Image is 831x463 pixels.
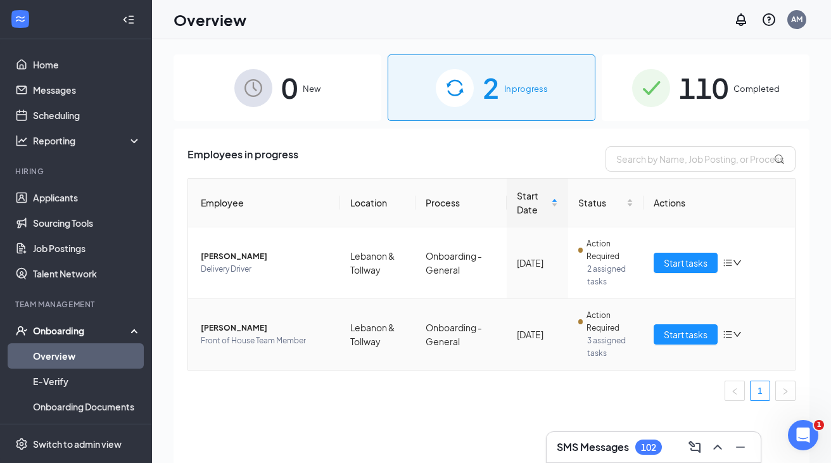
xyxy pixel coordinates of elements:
[15,134,28,147] svg: Analysis
[415,179,506,227] th: Process
[14,13,27,25] svg: WorkstreamLogo
[201,250,330,263] span: [PERSON_NAME]
[664,256,707,270] span: Start tasks
[15,166,139,177] div: Hiring
[174,9,246,30] h1: Overview
[33,419,141,445] a: Activity log
[33,369,141,394] a: E-Verify
[557,440,629,454] h3: SMS Messages
[788,420,818,450] iframe: Intercom live chat
[761,12,777,27] svg: QuestionInfo
[775,381,796,401] li: Next Page
[587,238,633,263] span: Action Required
[504,82,548,95] span: In progress
[750,381,770,401] li: 1
[33,343,141,369] a: Overview
[654,253,718,273] button: Start tasks
[33,394,141,419] a: Onboarding Documents
[725,381,745,401] button: left
[517,189,549,217] span: Start Date
[775,381,796,401] button: right
[679,66,728,110] span: 110
[587,309,633,334] span: Action Required
[517,256,559,270] div: [DATE]
[340,179,416,227] th: Location
[33,324,130,337] div: Onboarding
[641,442,656,453] div: 102
[201,322,330,334] span: [PERSON_NAME]
[578,196,623,210] span: Status
[187,146,298,172] span: Employees in progress
[587,334,633,360] span: 3 assigned tasks
[33,77,141,103] a: Messages
[33,185,141,210] a: Applicants
[415,227,506,299] td: Onboarding - General
[201,263,330,276] span: Delivery Driver
[814,420,824,430] span: 1
[733,12,749,27] svg: Notifications
[15,438,28,450] svg: Settings
[664,327,707,341] span: Start tasks
[33,261,141,286] a: Talent Network
[33,438,122,450] div: Switch to admin view
[33,210,141,236] a: Sourcing Tools
[281,66,298,110] span: 0
[33,52,141,77] a: Home
[733,330,742,339] span: down
[723,329,733,339] span: bars
[733,82,780,95] span: Completed
[687,440,702,455] svg: ComposeMessage
[587,263,633,288] span: 2 assigned tasks
[606,146,796,172] input: Search by Name, Job Posting, or Process
[707,437,728,457] button: ChevronUp
[303,82,320,95] span: New
[415,299,506,370] td: Onboarding - General
[782,388,789,395] span: right
[188,179,340,227] th: Employee
[731,388,739,395] span: left
[685,437,705,457] button: ComposeMessage
[710,440,725,455] svg: ChevronUp
[15,299,139,310] div: Team Management
[568,179,643,227] th: Status
[723,258,733,268] span: bars
[15,324,28,337] svg: UserCheck
[33,134,142,147] div: Reporting
[340,227,416,299] td: Lebanon & Tollway
[122,13,135,26] svg: Collapse
[517,327,559,341] div: [DATE]
[791,14,802,25] div: AM
[201,334,330,347] span: Front of House Team Member
[654,324,718,345] button: Start tasks
[644,179,796,227] th: Actions
[751,381,770,400] a: 1
[33,103,141,128] a: Scheduling
[733,258,742,267] span: down
[33,236,141,261] a: Job Postings
[730,437,751,457] button: Minimize
[725,381,745,401] li: Previous Page
[733,440,748,455] svg: Minimize
[483,66,499,110] span: 2
[340,299,416,370] td: Lebanon & Tollway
